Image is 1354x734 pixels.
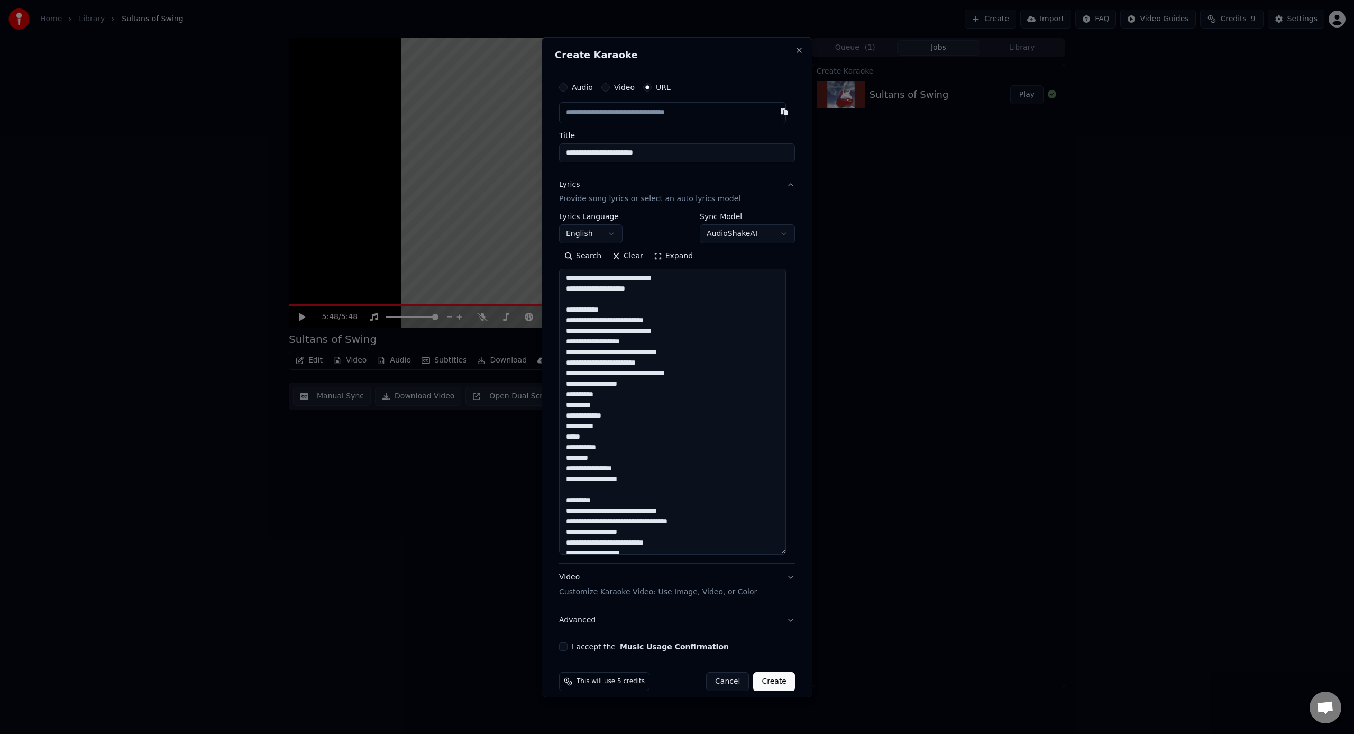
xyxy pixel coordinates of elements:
button: VideoCustomize Karaoke Video: Use Image, Video, or Color [559,564,795,606]
label: Title [559,131,795,139]
label: URL [656,83,671,90]
button: Search [559,248,607,265]
div: LyricsProvide song lyrics or select an auto lyrics model [559,213,795,563]
label: Audio [572,83,593,90]
label: Sync Model [700,213,795,220]
button: LyricsProvide song lyrics or select an auto lyrics model [559,170,795,213]
div: Lyrics [559,179,580,189]
p: Provide song lyrics or select an auto lyrics model [559,194,740,204]
span: This will use 5 credits [577,677,645,686]
div: Video [559,572,757,597]
label: Video [614,83,635,90]
label: Lyrics Language [559,213,623,220]
label: I accept the [572,643,729,650]
button: Create [753,672,795,691]
button: Clear [607,248,648,265]
button: Expand [648,248,698,265]
p: Customize Karaoke Video: Use Image, Video, or Color [559,587,757,597]
h2: Create Karaoke [555,50,799,59]
button: Cancel [706,672,749,691]
button: Advanced [559,606,795,634]
button: I accept the [620,643,729,650]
